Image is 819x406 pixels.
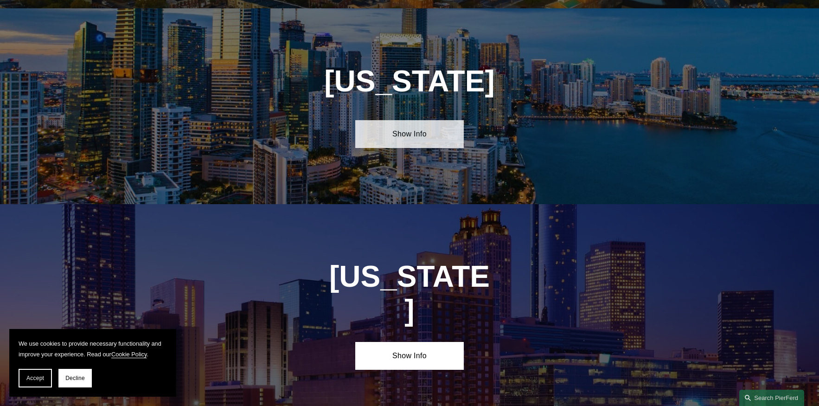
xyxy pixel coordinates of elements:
[111,351,147,358] a: Cookie Policy
[26,375,44,381] span: Accept
[328,260,491,328] h1: [US_STATE]
[9,329,176,397] section: Cookie banner
[355,342,463,370] a: Show Info
[19,338,167,360] p: We use cookies to provide necessary functionality and improve your experience. Read our .
[65,375,85,381] span: Decline
[355,120,463,148] a: Show Info
[19,369,52,387] button: Accept
[739,390,804,406] a: Search this site
[58,369,92,387] button: Decline
[301,64,518,98] h1: [US_STATE]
